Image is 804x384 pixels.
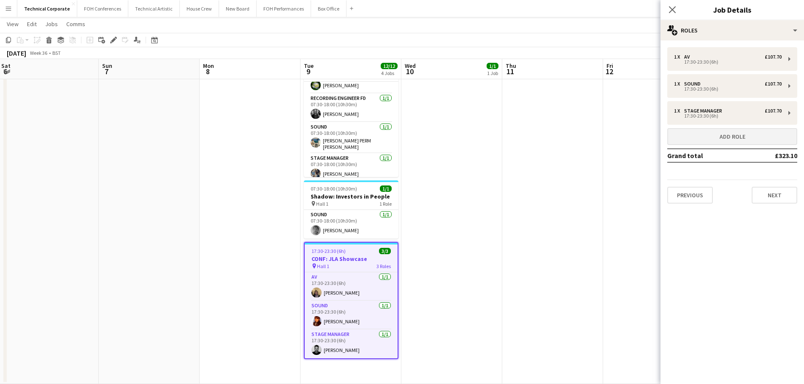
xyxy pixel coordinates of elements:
[304,122,398,153] app-card-role: Sound1/107:30-18:00 (10h30m)[PERSON_NAME] PERM [PERSON_NAME]
[667,187,713,204] button: Previous
[405,62,416,70] span: Wed
[752,187,797,204] button: Next
[304,242,398,359] app-job-card: 17:30-23:30 (6h)3/3CONF: JLA Showcase Hall 13 RolesAV1/117:30-23:30 (6h)[PERSON_NAME]Sound1/117:3...
[304,153,398,182] app-card-role: Stage Manager1/107:30-18:00 (10h30m)[PERSON_NAME]
[765,54,782,60] div: £107.70
[77,0,128,17] button: FOH Conferences
[674,108,684,114] div: 1 x
[506,62,516,70] span: Thu
[63,19,89,30] a: Comms
[305,255,398,263] h3: CONF: JLA Showcase
[606,62,613,70] span: Fri
[128,0,180,17] button: Technical Artistic
[311,0,347,17] button: Box Office
[257,0,311,17] button: FOH Performances
[674,87,782,91] div: 17:30-23:30 (6h)
[203,62,214,70] span: Mon
[380,185,392,192] span: 1/1
[303,67,314,76] span: 9
[684,81,704,87] div: Sound
[684,54,693,60] div: AV
[765,81,782,87] div: £107.70
[684,108,725,114] div: Stage Manager
[376,263,391,269] span: 3 Roles
[765,108,782,114] div: £107.70
[674,60,782,64] div: 17:30-23:30 (6h)
[379,248,391,254] span: 3/3
[219,0,257,17] button: New Board
[7,20,19,28] span: View
[661,20,804,40] div: Roles
[304,180,398,239] app-job-card: 07:30-18:00 (10h30m)1/1Shadow: Investors in People Hall 11 RoleSound1/107:30-18:00 (10h30m)[PERSO...
[605,67,613,76] span: 12
[661,4,804,15] h3: Job Details
[304,210,398,239] app-card-role: Sound1/107:30-18:00 (10h30m)[PERSON_NAME]
[667,128,797,145] button: Add role
[667,149,747,162] td: Grand total
[180,0,219,17] button: House Crew
[381,70,397,76] div: 4 Jobs
[28,50,49,56] span: Week 36
[17,0,77,17] button: Technical Corporate
[1,62,11,70] span: Sat
[311,248,346,254] span: 17:30-23:30 (6h)
[3,19,22,30] a: View
[403,67,416,76] span: 10
[202,67,214,76] span: 8
[381,63,398,69] span: 12/12
[311,185,357,192] span: 07:30-18:00 (10h30m)
[674,81,684,87] div: 1 x
[45,20,58,28] span: Jobs
[24,19,40,30] a: Edit
[304,62,314,70] span: Tue
[52,50,61,56] div: BST
[747,149,797,162] td: £323.10
[674,114,782,118] div: 17:30-23:30 (6h)
[379,201,392,207] span: 1 Role
[101,67,112,76] span: 7
[42,19,61,30] a: Jobs
[487,63,498,69] span: 1/1
[317,263,329,269] span: Hall 1
[102,62,112,70] span: Sun
[487,70,498,76] div: 1 Job
[304,193,398,200] h3: Shadow: Investors in People
[304,52,398,177] app-job-card: 07:30-18:00 (10h30m)7/7CONF: Investors in People Hall 17 Roles[PERSON_NAME] PERM [PERSON_NAME]Mic...
[305,301,398,330] app-card-role: Sound1/117:30-23:30 (6h)[PERSON_NAME]
[504,67,516,76] span: 11
[304,94,398,122] app-card-role: Recording Engineer FD1/107:30-18:00 (10h30m)[PERSON_NAME]
[305,330,398,358] app-card-role: Stage Manager1/117:30-23:30 (6h)[PERSON_NAME]
[66,20,85,28] span: Comms
[7,49,26,57] div: [DATE]
[305,272,398,301] app-card-role: AV1/117:30-23:30 (6h)[PERSON_NAME]
[316,201,328,207] span: Hall 1
[674,54,684,60] div: 1 x
[27,20,37,28] span: Edit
